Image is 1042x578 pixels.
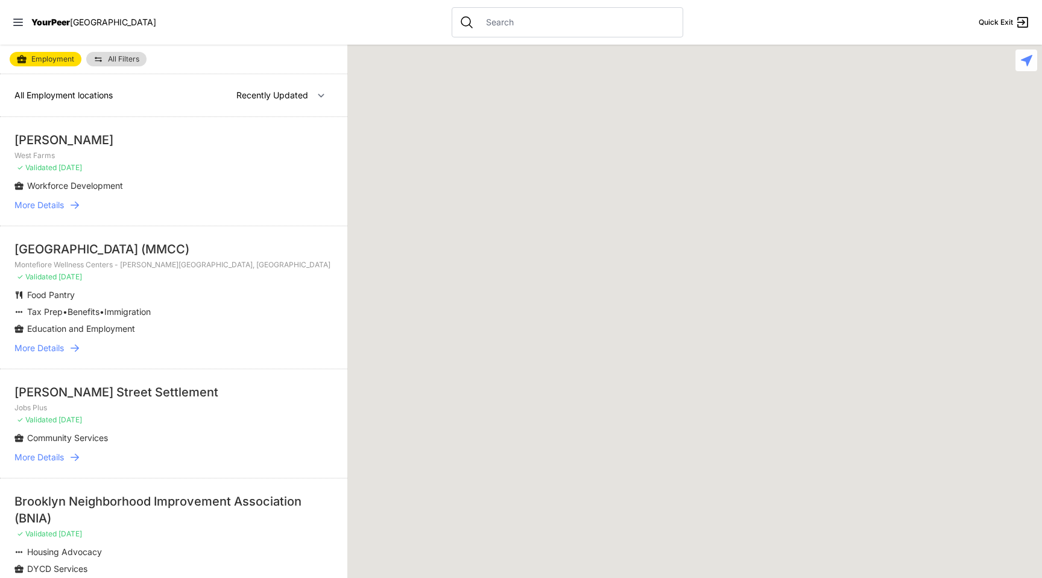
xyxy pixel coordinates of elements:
a: More Details [14,342,333,354]
a: All Filters [86,52,147,66]
p: Jobs Plus [14,403,333,413]
span: [DATE] [58,272,82,281]
span: DYCD Services [27,564,87,574]
a: Quick Exit [979,15,1030,30]
a: YourPeer[GEOGRAPHIC_DATA] [31,19,156,26]
div: Oberia Dempsey Multi Services Center [755,142,770,162]
a: More Details [14,199,333,211]
div: Clinical Headquarters [682,177,697,196]
p: West Farms [14,151,333,160]
span: ✓ Validated [17,272,57,281]
span: • [99,306,104,317]
span: Tax Prep [27,306,63,317]
span: Quick Exit [979,17,1013,27]
span: Community Services [27,433,108,443]
span: Benefits [68,306,99,317]
a: Employment [10,52,81,66]
div: [GEOGRAPHIC_DATA] (MMCC) [14,241,333,258]
span: [DATE] [58,415,82,424]
input: Search [479,16,675,28]
span: Workforce Development [27,180,123,191]
span: Housing Advocacy [27,547,102,557]
div: Greater New York City [622,442,637,461]
span: Employment [31,54,74,64]
span: More Details [14,342,64,354]
span: All Employment locations [14,90,113,100]
div: Jobs Plus [644,557,659,576]
a: More Details [14,451,333,463]
span: Immigration [104,306,151,317]
div: Brooklyn Neighborhood Improvement Association (BNIA) [14,493,333,527]
div: The Center, Main Building [562,476,577,495]
div: [PERSON_NAME] Street Settlement [14,384,333,401]
span: [DATE] [58,163,82,172]
span: [GEOGRAPHIC_DATA] [70,17,156,27]
span: YourPeer [31,17,70,27]
span: ✓ Validated [17,163,57,172]
div: [PERSON_NAME] [14,132,333,148]
span: More Details [14,451,64,463]
span: • [63,306,68,317]
span: All Filters [108,56,139,63]
span: More Details [14,199,64,211]
span: Food Pantry [27,290,75,300]
span: Education and Employment [27,323,135,334]
span: [DATE] [58,529,82,538]
p: Montefiore Wellness Centers - [PERSON_NAME][GEOGRAPHIC_DATA], [GEOGRAPHIC_DATA] [14,260,333,270]
span: ✓ Validated [17,415,57,424]
span: ✓ Validated [17,529,57,538]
